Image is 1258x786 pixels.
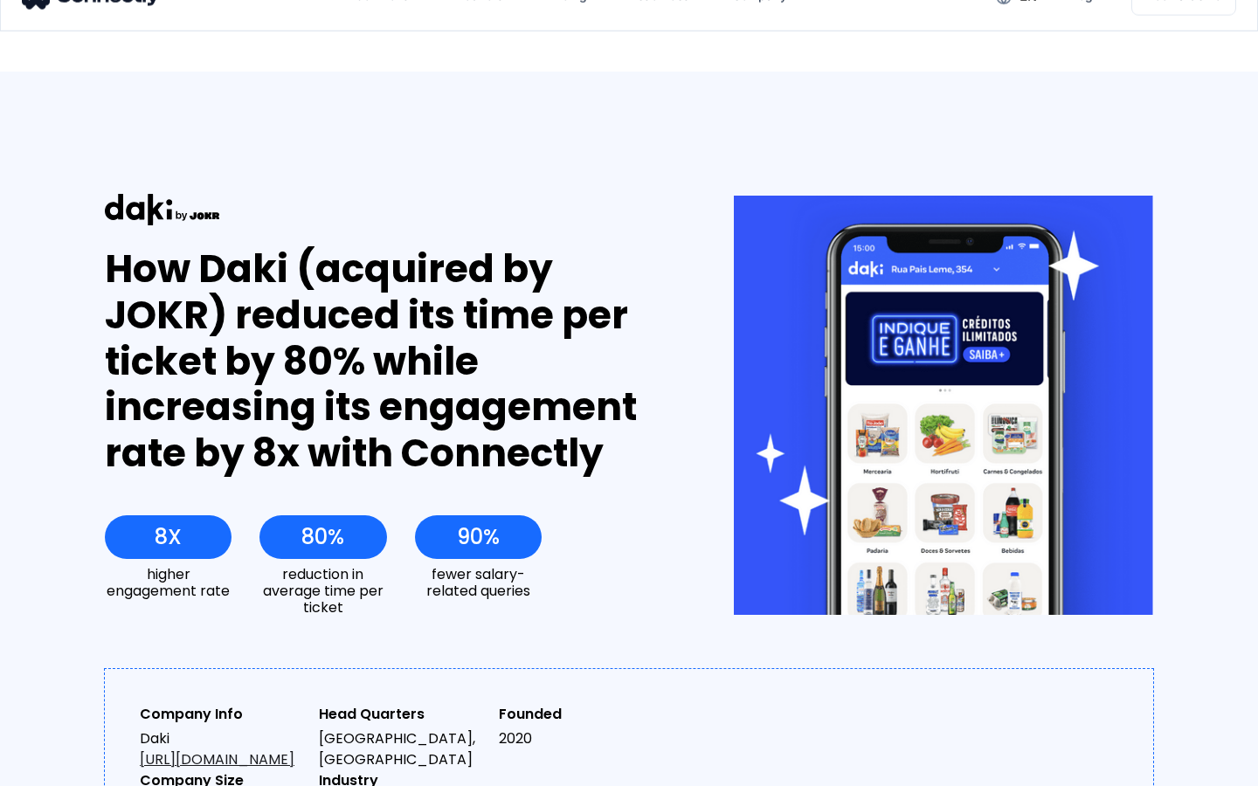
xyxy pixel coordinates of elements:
[17,755,105,780] aside: Language selected: English
[35,755,105,780] ul: Language list
[105,566,232,599] div: higher engagement rate
[319,704,484,725] div: Head Quarters
[140,704,305,725] div: Company Info
[140,728,305,770] div: Daki
[155,525,182,549] div: 8X
[301,525,344,549] div: 80%
[415,566,542,599] div: fewer salary-related queries
[259,566,386,617] div: reduction in average time per ticket
[499,704,664,725] div: Founded
[105,246,670,477] div: How Daki (acquired by JOKR) reduced its time per ticket by 80% while increasing its engagement ra...
[457,525,500,549] div: 90%
[499,728,664,749] div: 2020
[140,749,294,769] a: [URL][DOMAIN_NAME]
[319,728,484,770] div: [GEOGRAPHIC_DATA], [GEOGRAPHIC_DATA]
